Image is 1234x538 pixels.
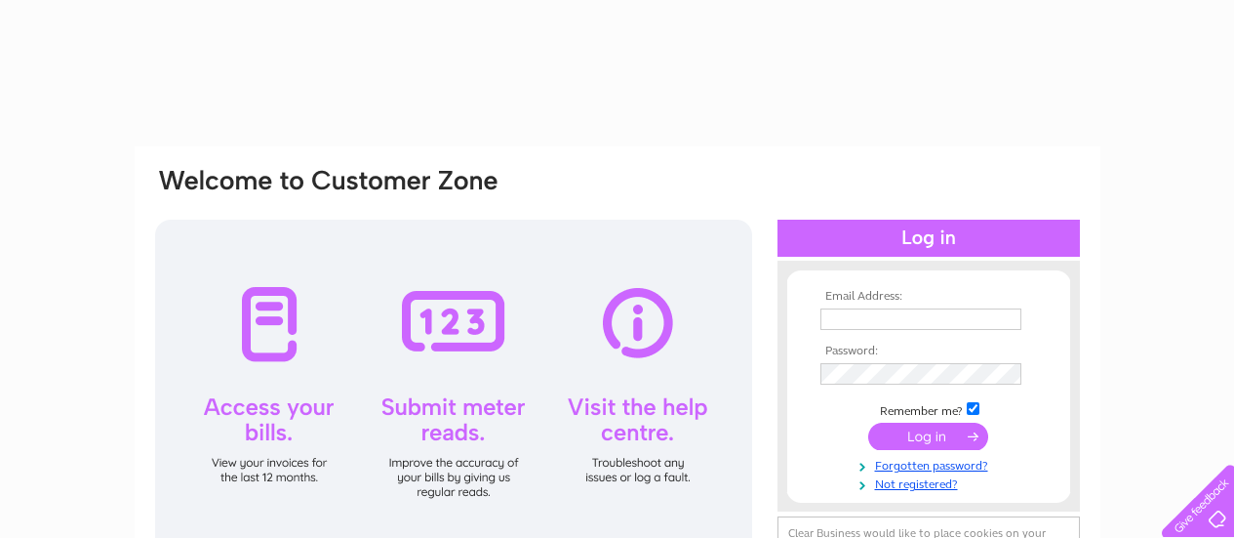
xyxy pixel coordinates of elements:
td: Remember me? [816,399,1042,419]
th: Password: [816,345,1042,358]
input: Submit [868,423,988,450]
th: Email Address: [816,290,1042,304]
a: Forgotten password? [820,455,1042,474]
a: Not registered? [820,474,1042,492]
